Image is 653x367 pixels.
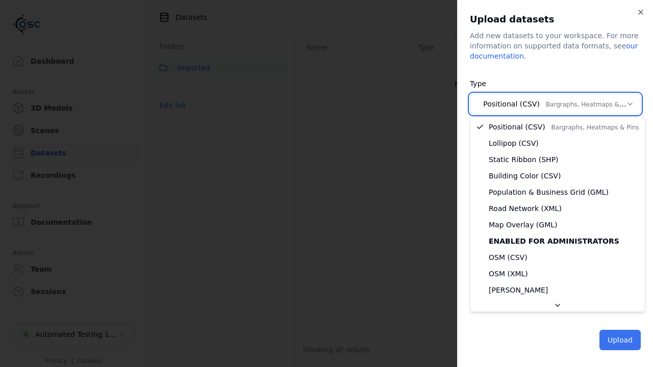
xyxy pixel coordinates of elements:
[489,285,548,295] span: [PERSON_NAME]
[489,171,561,181] span: Building Color (CSV)
[489,187,609,197] span: Population & Business Grid (GML)
[489,269,528,279] span: OSM (XML)
[489,122,639,132] span: Positional (CSV)
[489,138,539,148] span: Lollipop (CSV)
[551,124,639,131] span: Bargraphs, Heatmaps & Pins
[489,154,559,165] span: Static Ribbon (SHP)
[489,252,528,263] span: OSM (CSV)
[472,233,643,249] div: Enabled for administrators
[489,220,558,230] span: Map Overlay (GML)
[489,203,562,214] span: Road Network (XML)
